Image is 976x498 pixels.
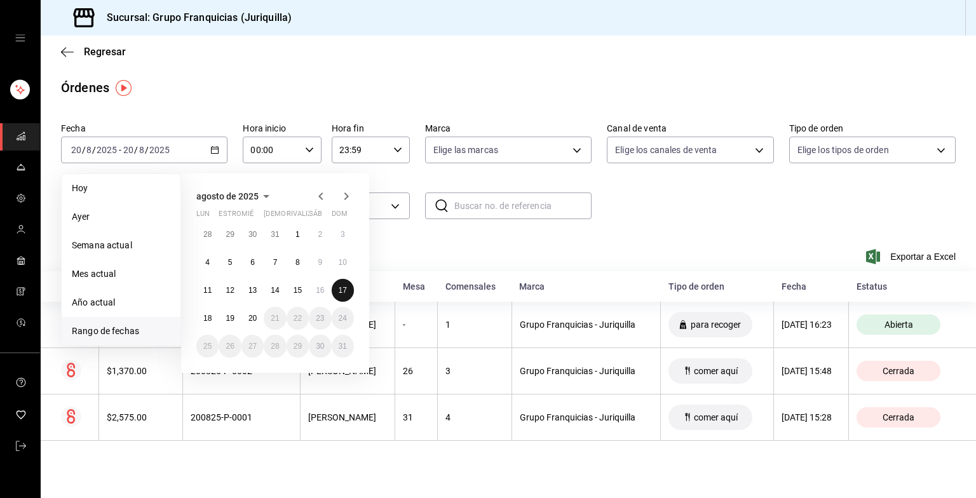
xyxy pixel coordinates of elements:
[857,281,956,292] div: Estatus
[287,307,309,330] button: 22 de agosto de 2025
[191,412,292,422] div: 200825-P-0001
[264,335,286,358] button: 28 de agosto de 2025
[205,258,210,267] abbr: 4 de agosto de 2025
[226,230,234,239] abbr: 29 de julio de 2025
[520,412,653,422] div: Grupo Franquicias - Juriquilla
[520,320,653,330] div: Grupo Franquicias - Juriquilla
[615,144,717,156] span: Elige los canales de venta
[332,251,354,274] button: 10 de agosto de 2025
[403,366,430,376] div: 26
[433,144,498,156] span: Elige las marcas
[287,335,309,358] button: 29 de agosto de 2025
[61,46,126,58] button: Regresar
[869,249,956,264] button: Exportar a Excel
[339,342,347,351] abbr: 31 de agosto de 2025
[92,145,96,155] span: /
[196,189,274,204] button: agosto de 2025
[403,281,430,292] div: Mesa
[878,412,919,422] span: Cerrada
[454,193,592,219] input: Buscar no. de referencia
[241,279,264,302] button: 13 de agosto de 2025
[782,281,841,292] div: Fecha
[107,366,174,376] div: $1,370.00
[243,124,321,133] label: Hora inicio
[445,320,504,330] div: 1
[445,366,504,376] div: 3
[119,145,121,155] span: -
[61,124,227,133] label: Fecha
[339,286,347,295] abbr: 17 de agosto de 2025
[82,145,86,155] span: /
[264,251,286,274] button: 7 de agosto de 2025
[248,314,257,323] abbr: 20 de agosto de 2025
[789,124,956,133] label: Tipo de orden
[72,182,170,195] span: Hoy
[241,223,264,246] button: 30 de julio de 2025
[689,366,743,376] span: comer aquí
[248,230,257,239] abbr: 30 de julio de 2025
[668,281,766,292] div: Tipo de orden
[287,279,309,302] button: 15 de agosto de 2025
[309,307,331,330] button: 23 de agosto de 2025
[294,314,302,323] abbr: 22 de agosto de 2025
[879,320,918,330] span: Abierta
[878,366,919,376] span: Cerrada
[309,210,322,223] abbr: sábado
[445,412,504,422] div: 4
[72,239,170,252] span: Semana actual
[273,258,278,267] abbr: 7 de agosto de 2025
[241,335,264,358] button: 27 de agosto de 2025
[72,210,170,224] span: Ayer
[520,366,653,376] div: Grupo Franquicias - Juriquilla
[309,223,331,246] button: 2 de agosto de 2025
[316,314,324,323] abbr: 23 de agosto de 2025
[203,314,212,323] abbr: 18 de agosto de 2025
[134,145,138,155] span: /
[264,307,286,330] button: 21 de agosto de 2025
[248,286,257,295] abbr: 13 de agosto de 2025
[97,10,292,25] h3: Sucursal: Grupo Franquicias (Juriquilla)
[196,279,219,302] button: 11 de agosto de 2025
[403,412,430,422] div: 31
[107,412,174,422] div: $2,575.00
[271,286,279,295] abbr: 14 de agosto de 2025
[61,78,109,97] div: Órdenes
[264,279,286,302] button: 14 de agosto de 2025
[226,342,234,351] abbr: 26 de agosto de 2025
[203,286,212,295] abbr: 11 de agosto de 2025
[264,223,286,246] button: 31 de julio de 2025
[226,286,234,295] abbr: 12 de agosto de 2025
[72,267,170,281] span: Mes actual
[287,210,322,223] abbr: viernes
[72,296,170,309] span: Año actual
[219,223,241,246] button: 29 de julio de 2025
[149,145,170,155] input: ----
[890,252,956,262] font: Exportar a Excel
[271,342,279,351] abbr: 28 de agosto de 2025
[403,320,430,330] div: -
[686,320,746,330] span: para recoger
[203,342,212,351] abbr: 25 de agosto de 2025
[294,286,302,295] abbr: 15 de agosto de 2025
[316,342,324,351] abbr: 30 de agosto de 2025
[72,325,170,338] span: Rango de fechas
[445,281,505,292] div: Comensales
[219,251,241,274] button: 5 de agosto de 2025
[116,80,132,96] img: Marcador de información sobre herramientas
[271,230,279,239] abbr: 31 de julio de 2025
[264,210,339,223] abbr: jueves
[782,320,841,330] div: [DATE] 16:23
[71,145,82,155] input: --
[271,314,279,323] abbr: 21 de agosto de 2025
[241,251,264,274] button: 6 de agosto de 2025
[241,210,254,223] abbr: miércoles
[782,412,841,422] div: [DATE] 15:28
[123,145,134,155] input: --
[607,124,773,133] label: Canal de venta
[332,210,348,223] abbr: domingo
[689,412,743,422] span: comer aquí
[196,210,210,223] abbr: lunes
[287,223,309,246] button: 1 de agosto de 2025
[219,210,259,223] abbr: martes
[250,258,255,267] abbr: 6 de agosto de 2025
